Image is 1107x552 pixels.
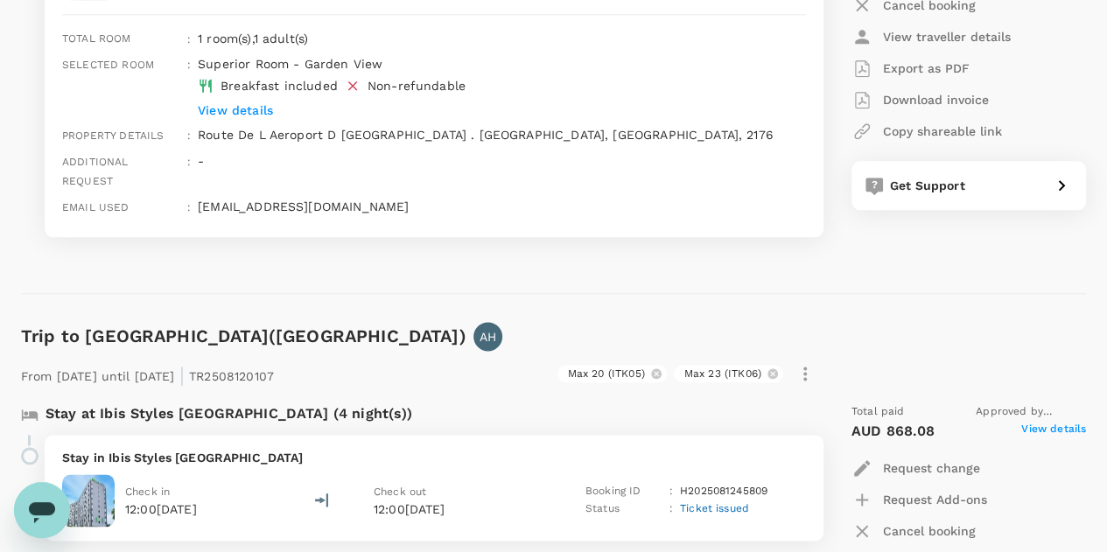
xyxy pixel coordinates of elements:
[179,363,185,388] span: |
[883,522,976,540] p: Cancel booking
[187,129,191,142] span: :
[62,32,131,45] span: Total room
[674,365,783,382] div: Max 23 (ITK06)
[680,502,749,514] span: Ticket issued
[883,122,1002,140] p: Copy shareable link
[557,367,655,381] span: Max 20 (ITK05)
[883,459,980,477] p: Request change
[21,322,466,350] h6: Trip to [GEOGRAPHIC_DATA]([GEOGRAPHIC_DATA])
[669,500,673,518] p: :
[187,33,191,45] span: :
[198,101,753,119] p: View details
[14,482,70,538] iframe: Button to launch messaging window
[62,201,130,213] span: Email used
[851,484,987,515] button: Request Add-ons
[883,91,989,108] p: Download invoice
[883,28,1011,45] p: View traveller details
[851,52,970,84] button: Export as PDF
[976,403,1086,421] span: Approved by
[198,55,753,73] p: Superior Room - Garden View
[851,403,905,421] span: Total paid
[62,449,806,466] p: Stay in Ibis Styles [GEOGRAPHIC_DATA]
[669,483,673,500] p: :
[198,126,806,143] p: Route De L Aeroport D [GEOGRAPHIC_DATA] . [GEOGRAPHIC_DATA], [GEOGRAPHIC_DATA], 2176
[890,178,965,192] span: Get Support
[374,486,426,498] span: Check out
[46,403,413,424] p: Stay at Ibis Styles [GEOGRAPHIC_DATA] (4 night(s))
[368,77,466,94] div: Non-refundable
[883,491,987,508] p: Request Add-ons
[21,358,274,389] p: From [DATE] until [DATE] TR2508120107
[187,156,191,168] span: :
[374,500,540,518] p: 12:00[DATE]
[187,201,191,213] span: :
[674,367,772,381] span: Max 23 (ITK06)
[479,328,495,346] p: AH
[851,115,1002,147] button: Copy shareable link
[585,483,662,500] p: Booking ID
[198,31,308,45] span: 1 room(s) , 1 adult(s)
[851,21,1011,52] button: View traveller details
[62,59,154,71] span: Selected room
[851,515,976,547] button: Cancel booking
[883,59,970,77] p: Export as PDF
[1021,421,1086,442] span: View details
[198,198,806,215] p: [EMAIL_ADDRESS][DOMAIN_NAME]
[62,156,129,187] span: Additional request
[851,84,989,115] button: Download invoice
[851,452,980,484] button: Request change
[221,77,338,94] div: Breakfast included
[680,483,767,500] p: H2025081245809
[125,486,170,498] span: Check in
[198,152,806,170] p: -
[585,500,662,518] p: Status
[62,474,115,527] img: Ibis Styles Accra Airport
[62,129,164,142] span: Property details
[557,365,667,382] div: Max 20 (ITK05)
[187,59,191,71] span: :
[851,421,935,442] p: AUD 868.08
[125,500,197,518] p: 12:00[DATE]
